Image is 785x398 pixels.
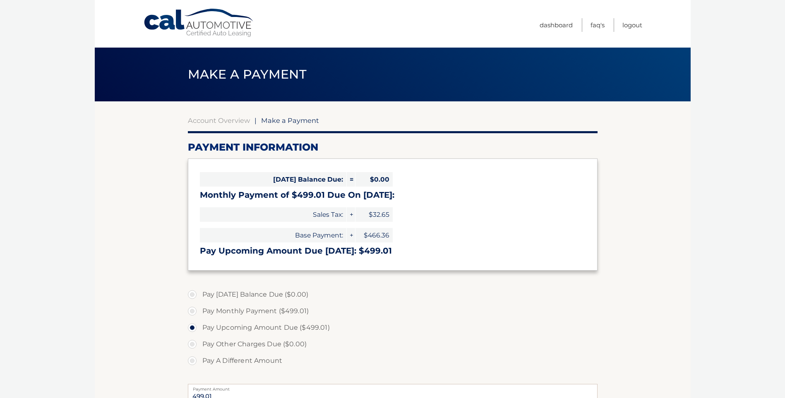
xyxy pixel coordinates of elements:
span: = [347,172,355,187]
h2: Payment Information [188,141,598,153]
label: Pay Upcoming Amount Due ($499.01) [188,319,598,336]
label: Pay A Different Amount [188,352,598,369]
span: Make a Payment [188,67,307,82]
span: $0.00 [355,172,393,187]
a: Logout [622,18,642,32]
h3: Monthly Payment of $499.01 Due On [DATE]: [200,190,586,200]
a: FAQ's [591,18,605,32]
span: + [347,207,355,222]
span: Base Payment: [200,228,346,242]
span: $466.36 [355,228,393,242]
a: Cal Automotive [143,8,255,38]
span: Make a Payment [261,116,319,125]
span: + [347,228,355,242]
label: Pay [DATE] Balance Due ($0.00) [188,286,598,303]
label: Pay Monthly Payment ($499.01) [188,303,598,319]
span: [DATE] Balance Due: [200,172,346,187]
span: $32.65 [355,207,393,222]
a: Dashboard [540,18,573,32]
a: Account Overview [188,116,250,125]
label: Payment Amount [188,384,598,391]
label: Pay Other Charges Due ($0.00) [188,336,598,352]
span: | [254,116,257,125]
h3: Pay Upcoming Amount Due [DATE]: $499.01 [200,246,586,256]
span: Sales Tax: [200,207,346,222]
